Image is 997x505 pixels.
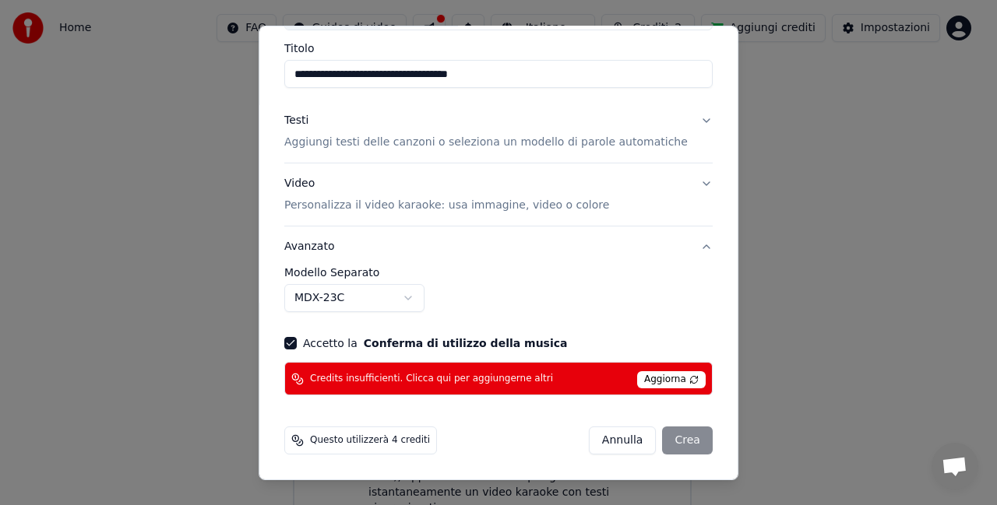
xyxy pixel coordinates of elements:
div: Video [284,176,609,213]
button: VideoPersonalizza il video karaoke: usa immagine, video o colore [284,163,713,226]
label: Titolo [284,43,713,54]
span: Questo utilizzerà 4 crediti [310,434,430,447]
p: Aggiungi testi delle canzoni o seleziona un modello di parole automatiche [284,135,688,150]
label: Accetto la [303,338,567,349]
label: Modello Separato [284,267,713,278]
div: Avanzato [284,267,713,324]
span: Aggiorna [637,371,706,388]
button: TestiAggiungi testi delle canzoni o seleziona un modello di parole automatiche [284,100,713,163]
button: Accetto la [364,338,568,349]
button: Annulla [589,426,657,454]
div: Testi [284,113,308,128]
span: Credits insufficienti. Clicca qui per aggiungerne altri [310,373,553,385]
p: Personalizza il video karaoke: usa immagine, video o colore [284,198,609,213]
button: Avanzato [284,226,713,267]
